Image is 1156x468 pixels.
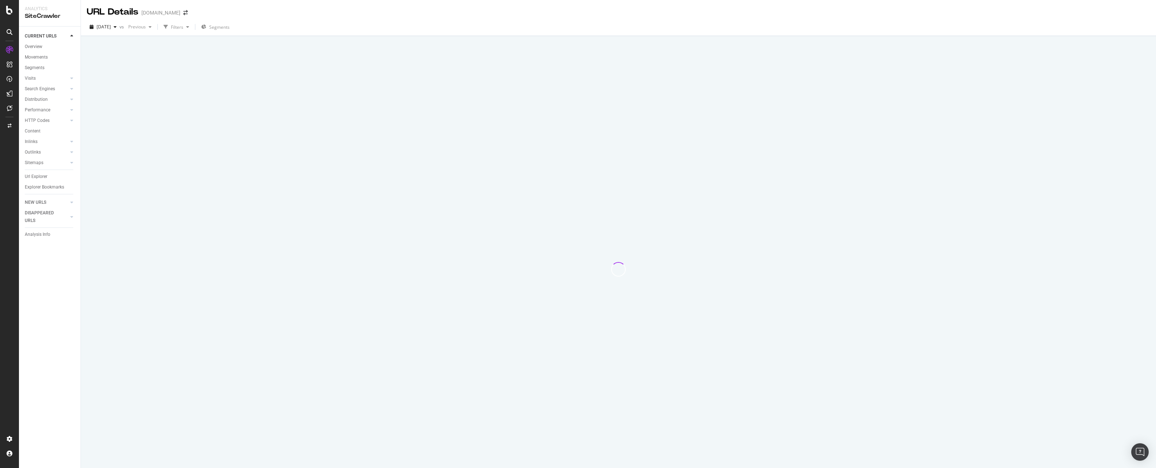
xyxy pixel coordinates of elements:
[25,183,75,191] a: Explorer Bookmarks
[25,173,75,181] a: Url Explorer
[25,64,75,72] a: Segments
[25,32,68,40] a: CURRENT URLS
[25,96,68,103] a: Distribution
[1131,443,1149,461] div: Open Intercom Messenger
[209,24,230,30] span: Segments
[25,64,44,72] div: Segments
[25,159,68,167] a: Sitemaps
[25,6,75,12] div: Analytics
[25,148,41,156] div: Outlinks
[97,24,111,30] span: 2025 Aug. 20th
[183,10,188,15] div: arrow-right-arrow-left
[25,96,48,103] div: Distribution
[25,173,47,181] div: Url Explorer
[25,53,75,61] a: Movements
[25,53,48,61] div: Movements
[198,21,233,33] button: Segments
[87,21,120,33] button: [DATE]
[25,138,38,146] div: Inlinks
[25,127,40,135] div: Content
[25,183,64,191] div: Explorer Bookmarks
[25,106,50,114] div: Performance
[25,43,42,51] div: Overview
[125,24,146,30] span: Previous
[25,12,75,20] div: SiteCrawler
[25,209,68,225] a: DISAPPEARED URLS
[25,209,62,225] div: DISAPPEARED URLS
[25,159,43,167] div: Sitemaps
[25,148,68,156] a: Outlinks
[25,138,68,146] a: Inlinks
[25,199,68,206] a: NEW URLS
[25,85,68,93] a: Search Engines
[120,24,125,30] span: vs
[87,6,138,18] div: URL Details
[25,231,50,238] div: Analysis Info
[171,24,183,30] div: Filters
[161,21,192,33] button: Filters
[25,32,56,40] div: CURRENT URLS
[25,75,36,82] div: Visits
[25,43,75,51] a: Overview
[25,127,75,135] a: Content
[141,9,180,16] div: [DOMAIN_NAME]
[25,117,68,124] a: HTTP Codes
[25,75,68,82] a: Visits
[25,117,50,124] div: HTTP Codes
[25,199,46,206] div: NEW URLS
[25,85,55,93] div: Search Engines
[125,21,155,33] button: Previous
[25,231,75,238] a: Analysis Info
[25,106,68,114] a: Performance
